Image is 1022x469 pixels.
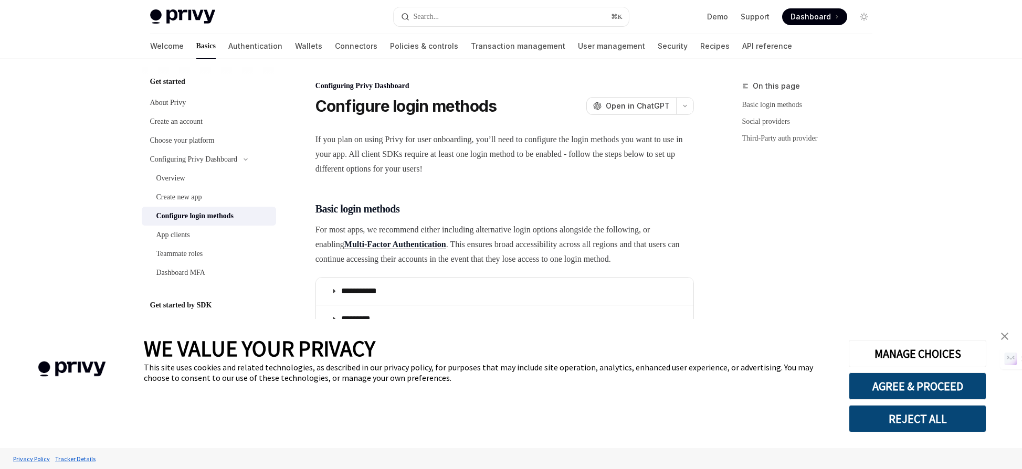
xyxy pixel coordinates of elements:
[142,244,276,263] a: Teammate roles
[742,97,881,113] a: Basic login methods
[156,229,190,241] div: App clients
[849,405,986,432] button: REJECT ALL
[390,34,458,59] a: Policies & controls
[16,346,128,392] img: company logo
[156,172,185,185] div: Overview
[849,372,986,400] button: AGREE & PROCEED
[142,226,276,244] a: App clients
[315,132,694,176] span: If you plan on using Privy for user onboarding, you’ll need to configure the login methods you wa...
[471,34,565,59] a: Transaction management
[741,12,770,22] a: Support
[849,340,986,367] button: MANAGE CHOICES
[414,10,439,23] div: Search...
[150,9,215,24] img: light logo
[142,188,276,207] a: Create new app
[753,80,800,92] span: On this page
[315,81,694,91] div: Configuring Privy Dashboard
[611,13,622,21] span: ⌘ K
[586,97,676,115] button: Open in ChatGPT
[150,34,184,59] a: Welcome
[10,450,52,468] a: Privacy Policy
[742,130,881,147] a: Third-Party auth provider
[150,299,212,312] h5: Get started by SDK
[142,131,276,150] a: Choose your platform
[150,97,186,109] div: About Privy
[156,248,203,260] div: Teammate roles
[335,34,377,59] a: Connectors
[150,76,185,88] h5: Get started
[156,191,202,204] div: Create new app
[315,97,497,115] h1: Configure login methods
[142,150,276,169] button: Toggle Configuring Privy Dashboard section
[994,326,1015,347] a: close banner
[156,267,205,279] div: Dashboard MFA
[52,450,98,468] a: Tracker Details
[578,34,645,59] a: User management
[142,112,276,131] a: Create an account
[315,201,400,216] span: Basic login methods
[142,169,276,188] a: Overview
[142,93,276,112] a: About Privy
[856,8,872,25] button: Toggle dark mode
[658,34,688,59] a: Security
[700,34,730,59] a: Recipes
[742,34,792,59] a: API reference
[295,34,322,59] a: Wallets
[606,101,670,111] span: Open in ChatGPT
[150,134,215,147] div: Choose your platform
[782,8,847,25] a: Dashboard
[144,362,833,383] div: This site uses cookies and related technologies, as described in our privacy policy, for purposes...
[742,113,881,130] a: Social providers
[156,210,234,222] div: Configure login methods
[315,222,694,267] span: For most apps, we recommend either including alternative login options alongside the following, o...
[142,263,276,282] a: Dashboard MFA
[142,207,276,226] a: Configure login methods
[150,153,237,166] div: Configuring Privy Dashboard
[344,240,446,249] a: Multi-Factor Authentication
[150,115,203,128] div: Create an account
[196,34,216,59] a: Basics
[1001,333,1008,340] img: close banner
[228,34,282,59] a: Authentication
[144,335,375,362] span: WE VALUE YOUR PRIVACY
[791,12,831,22] span: Dashboard
[707,12,728,22] a: Demo
[394,7,629,26] button: Open search
[142,317,276,336] button: Toggle React section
